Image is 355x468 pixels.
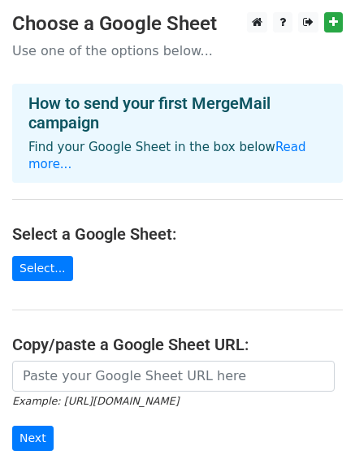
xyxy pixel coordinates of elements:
[12,42,343,59] p: Use one of the options below...
[12,395,179,407] small: Example: [URL][DOMAIN_NAME]
[12,361,335,392] input: Paste your Google Sheet URL here
[12,12,343,36] h3: Choose a Google Sheet
[28,140,306,171] a: Read more...
[12,426,54,451] input: Next
[28,93,327,132] h4: How to send your first MergeMail campaign
[28,139,327,173] p: Find your Google Sheet in the box below
[12,256,73,281] a: Select...
[12,335,343,354] h4: Copy/paste a Google Sheet URL:
[12,224,343,244] h4: Select a Google Sheet:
